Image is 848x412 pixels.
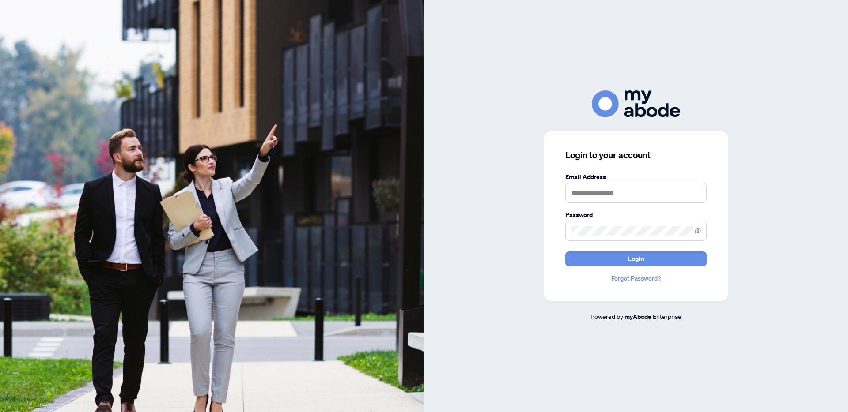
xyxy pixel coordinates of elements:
a: Forgot Password? [565,273,707,283]
label: Password [565,210,707,220]
h3: Login to your account [565,149,707,161]
img: ma-logo [592,90,680,117]
span: Login [628,252,644,266]
button: Login [565,251,707,266]
span: Enterprise [653,312,681,320]
label: Email Address [565,172,707,182]
span: Powered by [591,312,623,320]
a: myAbode [625,312,651,322]
span: eye-invisible [695,228,701,234]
